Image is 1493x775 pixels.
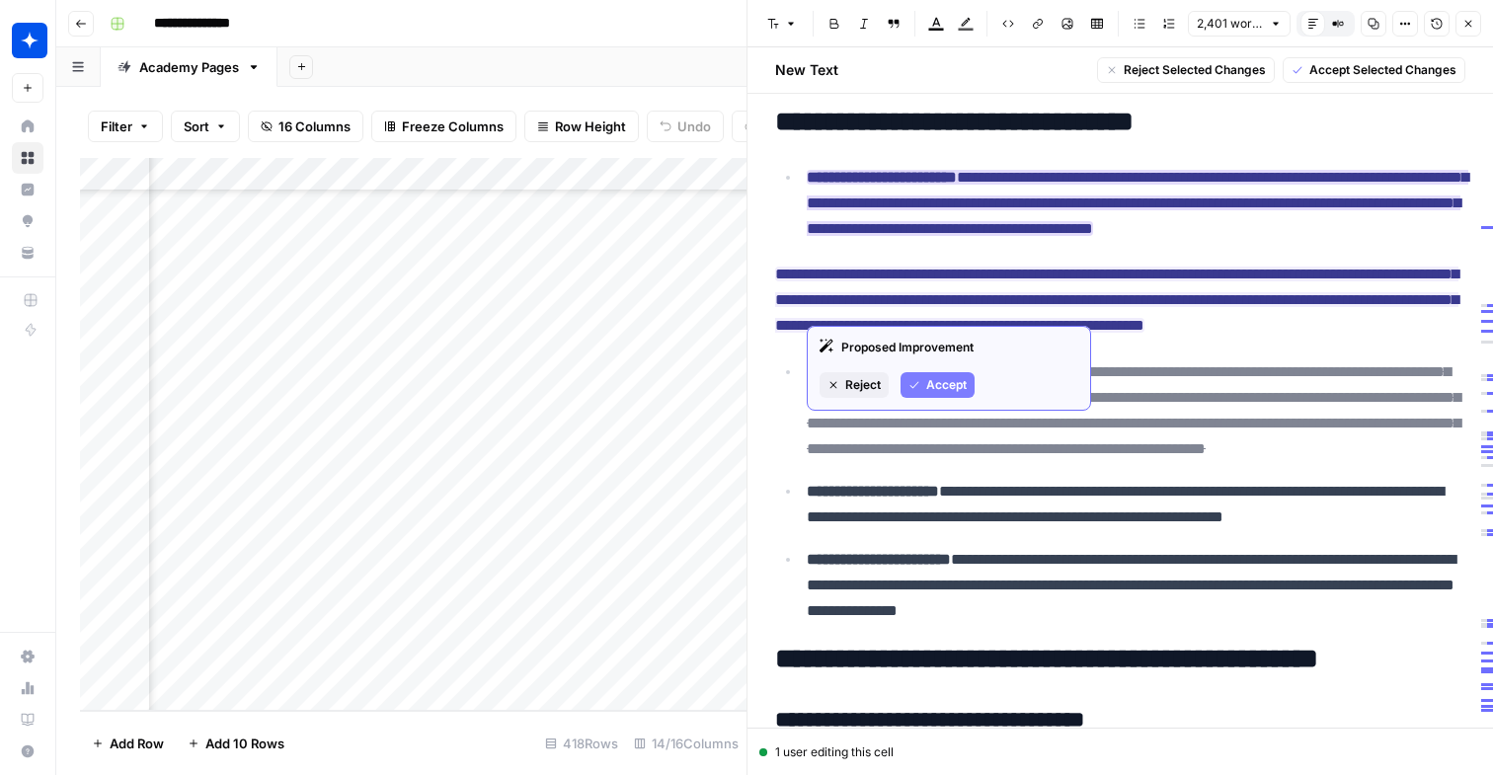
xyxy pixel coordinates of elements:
[101,47,277,87] a: Academy Pages
[555,116,626,136] span: Row Height
[759,743,1481,761] div: 1 user editing this cell
[12,16,43,65] button: Workspace: Wiz
[901,372,975,398] button: Accept
[1124,61,1266,79] span: Reject Selected Changes
[845,376,881,394] span: Reject
[537,728,626,759] div: 418 Rows
[12,672,43,704] a: Usage
[12,704,43,736] a: Learning Hub
[12,174,43,205] a: Insights
[1188,11,1291,37] button: 2,401 words
[171,111,240,142] button: Sort
[278,116,351,136] span: 16 Columns
[926,376,967,394] span: Accept
[371,111,516,142] button: Freeze Columns
[176,728,296,759] button: Add 10 Rows
[626,728,746,759] div: 14/16 Columns
[1309,61,1456,79] span: Accept Selected Changes
[1197,15,1264,33] span: 2,401 words
[184,116,209,136] span: Sort
[1283,57,1465,83] button: Accept Selected Changes
[101,116,132,136] span: Filter
[139,57,239,77] div: Academy Pages
[12,23,47,58] img: Wiz Logo
[12,237,43,269] a: Your Data
[820,339,1078,356] div: Proposed Improvement
[524,111,639,142] button: Row Height
[647,111,724,142] button: Undo
[820,372,889,398] button: Reject
[12,736,43,767] button: Help + Support
[12,205,43,237] a: Opportunities
[12,142,43,174] a: Browse
[12,641,43,672] a: Settings
[775,60,838,80] h2: New Text
[88,111,163,142] button: Filter
[205,734,284,753] span: Add 10 Rows
[402,116,504,136] span: Freeze Columns
[12,111,43,142] a: Home
[677,116,711,136] span: Undo
[110,734,164,753] span: Add Row
[1097,57,1275,83] button: Reject Selected Changes
[248,111,363,142] button: 16 Columns
[80,728,176,759] button: Add Row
